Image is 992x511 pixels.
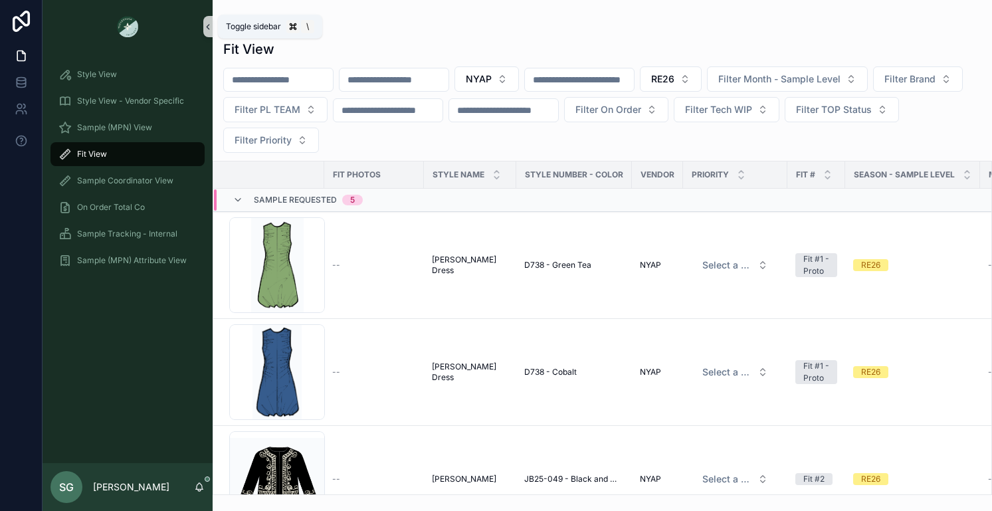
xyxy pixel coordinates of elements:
a: RE26 [853,366,972,378]
div: 5 [350,195,355,205]
a: Sample Tracking - Internal [50,222,205,246]
a: Sample (MPN) Attribute View [50,249,205,272]
span: Style View [77,69,117,80]
span: Style View - Vendor Specific [77,96,184,106]
span: D738 - Green Tea [524,260,591,270]
button: Select Button [873,66,963,92]
button: Select Button [692,467,779,491]
button: Select Button [223,97,328,122]
a: -- [332,367,416,377]
span: Filter Month - Sample Level [718,72,841,86]
a: Fit View [50,142,205,166]
div: Fit #2 [803,473,825,485]
a: [PERSON_NAME] Dress [432,361,508,383]
a: [PERSON_NAME] [432,474,508,484]
a: RE26 [853,259,972,271]
span: [PERSON_NAME] [432,474,496,484]
div: Fit #1 - Proto [803,360,829,384]
span: PRIORITY [692,169,729,180]
a: [PERSON_NAME] Dress [432,255,508,276]
span: Fit View [77,149,107,159]
a: Select Button [691,253,779,278]
a: NYAP [640,367,675,377]
a: RE26 [853,473,972,485]
a: On Order Total Co [50,195,205,219]
span: Filter Priority [235,134,292,147]
button: Select Button [692,253,779,277]
button: Select Button [223,128,319,153]
span: Fit # [796,169,815,180]
a: NYAP [640,474,675,484]
img: App logo [117,16,138,37]
h1: Fit View [223,40,274,58]
button: Select Button [454,66,519,92]
span: -- [332,474,340,484]
a: D738 - Green Tea [524,260,624,270]
span: Sample Tracking - Internal [77,229,177,239]
span: Sample Requested [254,195,337,205]
a: Sample (MPN) View [50,116,205,140]
span: Sample (MPN) Attribute View [77,255,187,266]
div: Fit #1 - Proto [803,253,829,277]
a: Sample Coordinator View [50,169,205,193]
p: [PERSON_NAME] [93,480,169,494]
a: JB25-049 - Black and White Soutache [524,474,624,484]
button: Select Button [674,97,779,122]
a: Fit #1 - Proto [795,360,837,384]
span: Vendor [641,169,674,180]
button: Select Button [692,360,779,384]
span: Filter On Order [575,103,641,116]
a: Fit #2 [795,473,837,485]
span: Select a HP FIT LEVEL [702,365,752,379]
a: Fit #1 - Proto [795,253,837,277]
span: Fit Photos [333,169,381,180]
span: Season - Sample Level [854,169,955,180]
a: Select Button [691,466,779,492]
div: scrollable content [43,53,213,290]
span: Select a HP FIT LEVEL [702,472,752,486]
div: RE26 [861,473,880,485]
span: RE26 [651,72,674,86]
span: SG [59,479,74,495]
span: Toggle sidebar [226,21,281,32]
span: Select a HP FIT LEVEL [702,258,752,272]
a: Style View [50,62,205,86]
button: Select Button [707,66,868,92]
a: Select Button [691,359,779,385]
span: NYAP [466,72,492,86]
span: Sample Coordinator View [77,175,173,186]
span: \ [302,21,313,32]
span: Sample (MPN) View [77,122,152,133]
span: Filter TOP Status [796,103,872,116]
span: NYAP [640,367,661,377]
span: Filter Brand [884,72,936,86]
span: Filter Tech WIP [685,103,752,116]
span: NYAP [640,474,661,484]
a: -- [332,260,416,270]
span: Style Number - Color [525,169,623,180]
a: -- [332,474,416,484]
span: -- [332,367,340,377]
span: NYAP [640,260,661,270]
div: RE26 [861,366,880,378]
a: Style View - Vendor Specific [50,89,205,113]
span: Filter PL TEAM [235,103,300,116]
span: D738 - Cobalt [524,367,577,377]
button: Select Button [785,97,899,122]
span: -- [332,260,340,270]
a: D738 - Cobalt [524,367,624,377]
span: STYLE NAME [433,169,484,180]
div: RE26 [861,259,880,271]
a: NYAP [640,260,675,270]
button: Select Button [640,66,702,92]
button: Select Button [564,97,668,122]
span: On Order Total Co [77,202,145,213]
